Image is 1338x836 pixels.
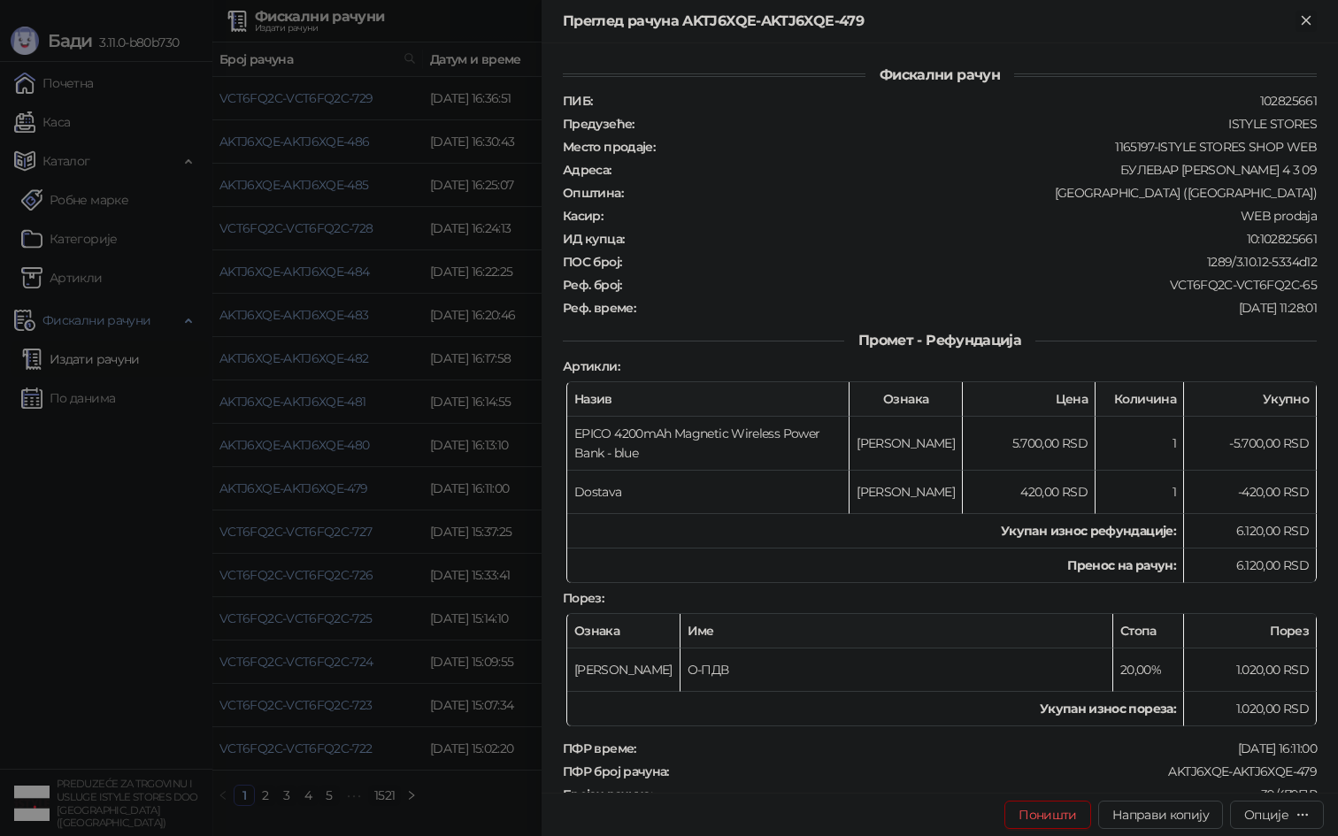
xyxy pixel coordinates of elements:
td: 1 [1096,471,1184,514]
th: Име [681,614,1113,648]
span: Фискални рачун [865,66,1014,83]
div: Преглед рачуна AKTJ6XQE-AKTJ6XQE-479 [563,11,1296,32]
div: 102825661 [594,93,1319,109]
th: Порез [1184,614,1317,648]
strong: Адреса : [563,162,611,178]
th: Стопа [1113,614,1184,648]
strong: ПОС број : [563,254,621,270]
th: Ознака [850,382,963,417]
td: [PERSON_NAME] [850,417,963,471]
td: 1.020,00 RSD [1184,692,1317,726]
strong: Артикли : [563,358,619,374]
th: Назив [567,382,850,417]
div: [DATE] 16:11:00 [638,740,1319,756]
span: Направи копију [1112,807,1209,823]
div: 1165197-ISTYLE STORES SHOP WEB [657,139,1319,155]
td: [PERSON_NAME] [567,648,681,692]
strong: Реф. време : [563,300,635,316]
strong: ПИБ : [563,93,592,109]
th: Цена [963,382,1096,417]
strong: Пренос на рачун : [1067,557,1176,573]
td: -420,00 RSD [1184,471,1317,514]
strong: ПФР број рачуна : [563,763,669,779]
strong: Место продаје : [563,139,655,155]
td: О-ПДВ [681,648,1113,692]
span: Промет - Рефундација [844,332,1035,349]
td: [PERSON_NAME] [850,471,963,514]
td: 420,00 RSD [963,471,1096,514]
strong: ПФР време : [563,740,636,756]
td: 6.120,00 RSD [1184,548,1317,583]
td: -5.700,00 RSD [1184,417,1317,471]
button: Направи копију [1098,801,1223,829]
td: 1 [1096,417,1184,471]
td: EPICO 4200mAh Magnetic Wireless Power Bank - blue [567,417,850,471]
strong: Укупан износ пореза: [1040,701,1176,717]
div: 1289/3.10.12-5334d12 [623,254,1319,270]
div: [GEOGRAPHIC_DATA] ([GEOGRAPHIC_DATA]) [625,185,1319,201]
th: Ознака [567,614,681,648]
td: 5.700,00 RSD [963,417,1096,471]
div: 39/479ПР [654,786,1319,802]
div: AKTJ6XQE-AKTJ6XQE-479 [671,763,1319,779]
button: Опције [1230,801,1324,829]
strong: Предузеће : [563,116,634,132]
strong: Касир : [563,208,603,224]
strong: ИД купца : [563,231,624,247]
button: Close [1296,11,1317,32]
strong: Порез : [563,590,604,606]
div: VCT6FQ2C-VCT6FQ2C-65 [624,277,1319,293]
strong: Општина : [563,185,623,201]
th: Укупно [1184,382,1317,417]
div: Опције [1244,807,1288,823]
div: ISTYLE STORES [636,116,1319,132]
td: 1.020,00 RSD [1184,648,1317,692]
div: 10:102825661 [626,231,1319,247]
div: WEB prodaja [604,208,1319,224]
td: Dostava [567,471,850,514]
strong: Реф. број : [563,277,622,293]
div: БУЛЕВАР [PERSON_NAME] 4 3 09 [613,162,1319,178]
button: Поништи [1004,801,1091,829]
td: 20,00% [1113,648,1184,692]
td: 6.120,00 RSD [1184,514,1317,548]
div: [DATE] 11:28:01 [637,300,1319,316]
th: Количина [1096,382,1184,417]
strong: Укупан износ рефундације : [1001,523,1176,539]
strong: Бројач рачуна : [563,786,652,802]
